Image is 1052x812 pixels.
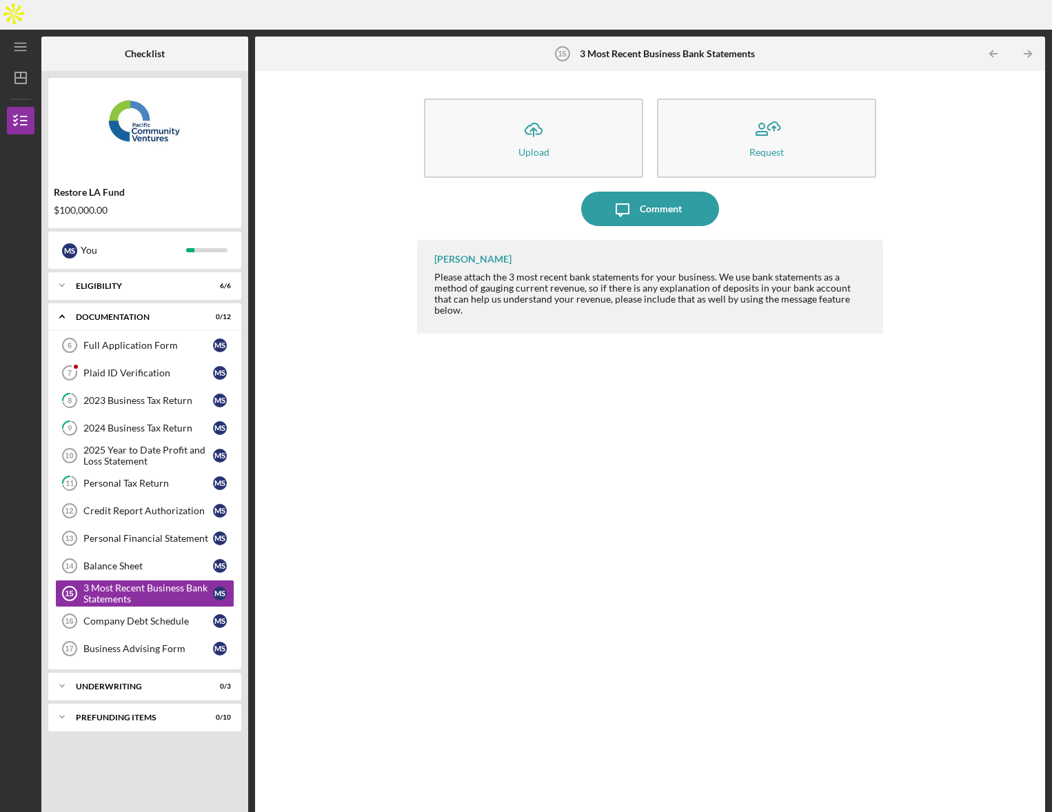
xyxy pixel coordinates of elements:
div: M S [213,559,227,573]
a: 13Personal Financial StatementMS [55,525,234,552]
div: M S [213,338,227,352]
img: Product logo [48,85,241,168]
div: You [81,238,186,262]
div: Company Debt Schedule [83,616,213,627]
div: [PERSON_NAME] [434,254,512,265]
b: Checklist [125,48,165,59]
div: M S [213,614,227,628]
div: M S [213,421,227,435]
div: 0 / 10 [206,713,231,722]
div: Prefunding Items [76,713,196,722]
a: 11Personal Tax ReturnMS [55,469,234,497]
div: Personal Tax Return [83,478,213,489]
tspan: 12 [65,507,73,515]
a: 7Plaid ID VerificationMS [55,359,234,387]
div: M S [213,366,227,380]
div: Plaid ID Verification [83,367,213,378]
div: 6 / 6 [206,282,231,290]
div: M S [213,531,227,545]
tspan: 7 [68,369,72,377]
div: M S [213,476,227,490]
div: Please attach the 3 most recent bank statements for your business. We use bank statements as a me... [434,272,869,316]
div: 3 Most Recent Business Bank Statements [83,582,213,605]
a: 153 Most Recent Business Bank StatementsMS [55,580,234,607]
tspan: 14 [65,562,74,570]
div: Balance Sheet [83,560,213,571]
tspan: 8 [68,396,72,405]
div: M S [213,587,227,600]
b: 3 Most Recent Business Bank Statements [580,48,755,59]
tspan: 16 [65,617,73,625]
a: 14Balance SheetMS [55,552,234,580]
div: Full Application Form [83,340,213,351]
tspan: 9 [68,424,72,433]
a: 102025 Year to Date Profit and Loss StatementMS [55,442,234,469]
a: 12Credit Report AuthorizationMS [55,497,234,525]
tspan: 10 [65,451,73,460]
button: Comment [581,192,719,226]
div: M S [213,642,227,656]
div: 2023 Business Tax Return [83,395,213,406]
div: M S [213,449,227,463]
div: Restore LA Fund [54,187,236,198]
div: Comment [640,192,682,226]
tspan: 17 [65,644,73,653]
div: 2025 Year to Date Profit and Loss Statement [83,445,213,467]
button: Upload [424,99,643,178]
div: 0 / 12 [206,313,231,321]
div: $100,000.00 [54,205,236,216]
div: M S [213,504,227,518]
a: 17Business Advising FormMS [55,635,234,662]
tspan: 15 [65,589,73,598]
a: 6Full Application FormMS [55,332,234,359]
button: Request [657,99,876,178]
tspan: 15 [558,50,566,58]
a: 92024 Business Tax ReturnMS [55,414,234,442]
a: 82023 Business Tax ReturnMS [55,387,234,414]
div: M S [62,243,77,258]
div: 2024 Business Tax Return [83,423,213,434]
div: Credit Report Authorization [83,505,213,516]
div: Business Advising Form [83,643,213,654]
a: 16Company Debt ScheduleMS [55,607,234,635]
div: Eligibility [76,282,196,290]
tspan: 11 [65,479,74,488]
div: M S [213,394,227,407]
tspan: 6 [68,341,72,349]
tspan: 13 [65,534,73,542]
div: Upload [518,147,549,157]
div: Personal Financial Statement [83,533,213,544]
div: Underwriting [76,682,196,691]
div: 0 / 3 [206,682,231,691]
div: Request [749,147,784,157]
div: Documentation [76,313,196,321]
